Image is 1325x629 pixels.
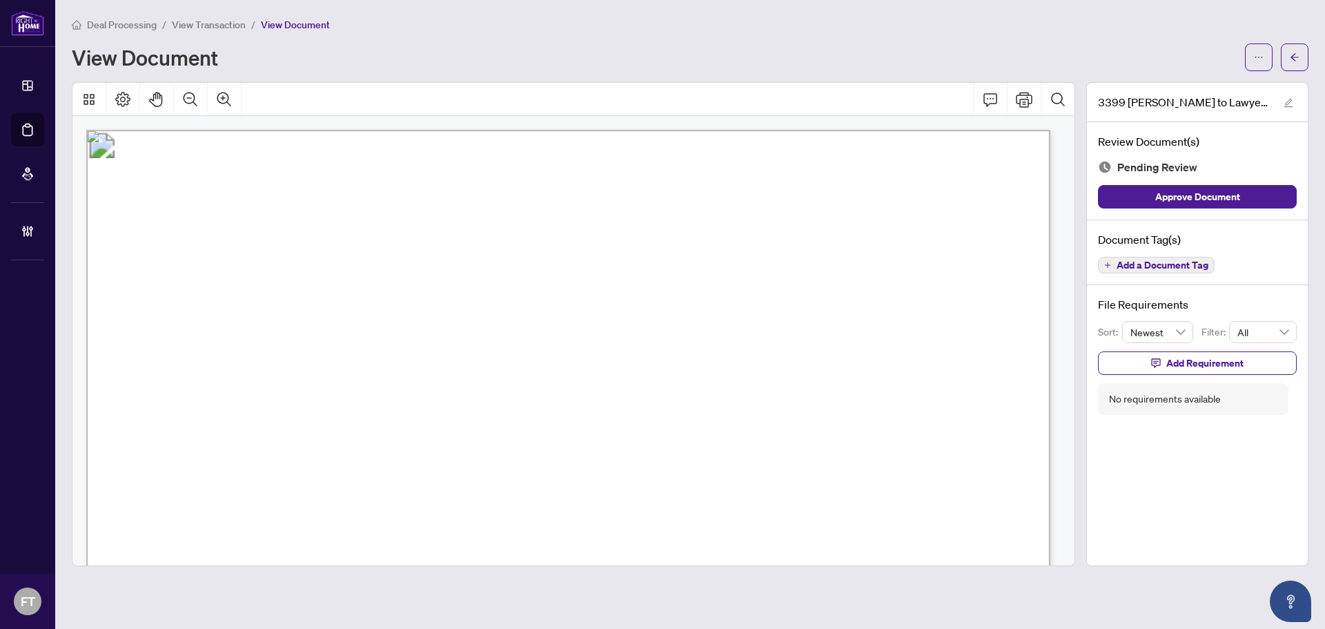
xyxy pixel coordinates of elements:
[1166,352,1244,374] span: Add Requirement
[1130,322,1186,342] span: Newest
[1098,325,1122,340] p: Sort:
[1098,296,1297,313] h4: File Requirements
[251,17,255,32] li: /
[1270,581,1311,622] button: Open asap
[1201,325,1229,340] p: Filter:
[1098,257,1215,273] button: Add a Document Tag
[1117,158,1197,177] span: Pending Review
[261,19,330,31] span: View Document
[1104,262,1111,269] span: plus
[172,19,246,31] span: View Transaction
[1098,351,1297,375] button: Add Requirement
[72,46,218,68] h1: View Document
[11,10,44,36] img: logo
[1098,231,1297,248] h4: Document Tag(s)
[1117,260,1208,270] span: Add a Document Tag
[162,17,166,32] li: /
[1254,52,1264,62] span: ellipsis
[72,20,81,30] span: home
[1109,391,1221,407] div: No requirements available
[1098,160,1112,174] img: Document Status
[1098,185,1297,209] button: Approve Document
[1237,322,1288,342] span: All
[1098,94,1270,110] span: 3399 [PERSON_NAME] to Lawyer.pdf
[21,592,35,611] span: FT
[1290,52,1299,62] span: arrow-left
[87,19,157,31] span: Deal Processing
[1098,133,1297,150] h4: Review Document(s)
[1284,98,1293,108] span: edit
[1155,186,1240,208] span: Approve Document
